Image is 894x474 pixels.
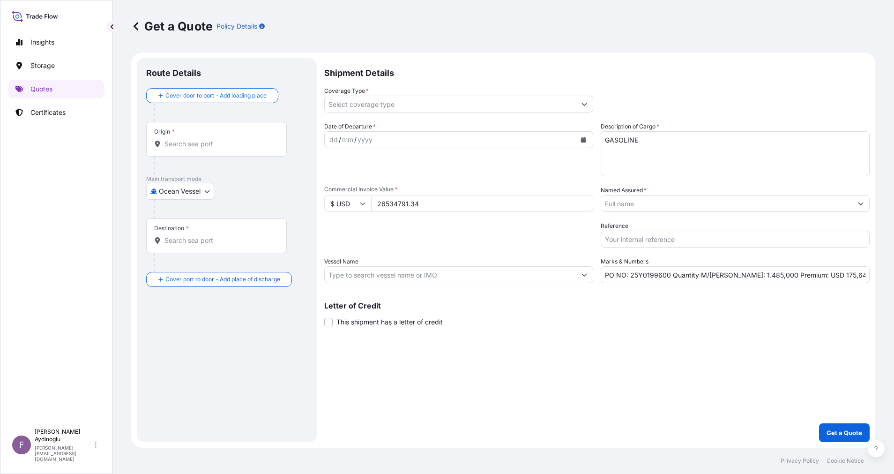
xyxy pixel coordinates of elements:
[146,68,201,79] p: Route Details
[781,457,819,465] a: Privacy Policy
[328,134,339,145] div: day,
[324,122,376,131] span: Date of Departure
[325,96,576,113] input: Select coverage type
[146,88,278,103] button: Cover door to port - Add loading place
[30,38,54,47] p: Insights
[324,302,870,309] p: Letter of Credit
[165,91,267,100] span: Cover door to port - Add loading place
[819,423,870,442] button: Get a Quote
[601,195,852,212] input: Full name
[576,266,593,283] button: Show suggestions
[164,139,275,149] input: Origin
[131,19,213,34] p: Get a Quote
[8,33,104,52] a: Insights
[339,134,341,145] div: /
[324,257,358,266] label: Vessel Name
[146,272,292,287] button: Cover port to door - Add place of discharge
[35,428,93,443] p: [PERSON_NAME] Aydinoglu
[146,175,307,183] p: Main transport mode
[30,108,66,117] p: Certificates
[324,58,870,86] p: Shipment Details
[154,128,175,135] div: Origin
[341,134,354,145] div: month,
[827,457,864,465] a: Cookie Notice
[601,221,628,231] label: Reference
[8,80,104,98] a: Quotes
[8,103,104,122] a: Certificates
[165,275,280,284] span: Cover port to door - Add place of discharge
[601,266,870,283] input: Number1, number2,...
[601,231,870,248] input: Your internal reference
[576,96,593,113] button: Show suggestions
[154,225,189,232] div: Destination
[19,440,24,450] span: F
[30,61,55,70] p: Storage
[371,195,593,212] input: Type amount
[8,56,104,75] a: Storage
[35,445,93,462] p: [PERSON_NAME][EMAIL_ADDRESS][DOMAIN_NAME]
[164,236,275,245] input: Destination
[827,428,862,437] p: Get a Quote
[216,22,257,31] p: Policy Details
[336,317,443,327] span: This shipment has a letter of credit
[325,266,576,283] input: Type to search vessel name or IMO
[601,186,647,195] label: Named Assured
[324,186,593,193] span: Commercial Invoice Value
[146,183,214,200] button: Select transport
[601,122,659,131] label: Description of Cargo
[159,187,201,196] span: Ocean Vessel
[354,134,357,145] div: /
[30,84,52,94] p: Quotes
[601,257,648,266] label: Marks & Numbers
[324,86,369,96] label: Coverage Type
[357,134,373,145] div: year,
[576,132,591,147] button: Calendar
[852,195,869,212] button: Show suggestions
